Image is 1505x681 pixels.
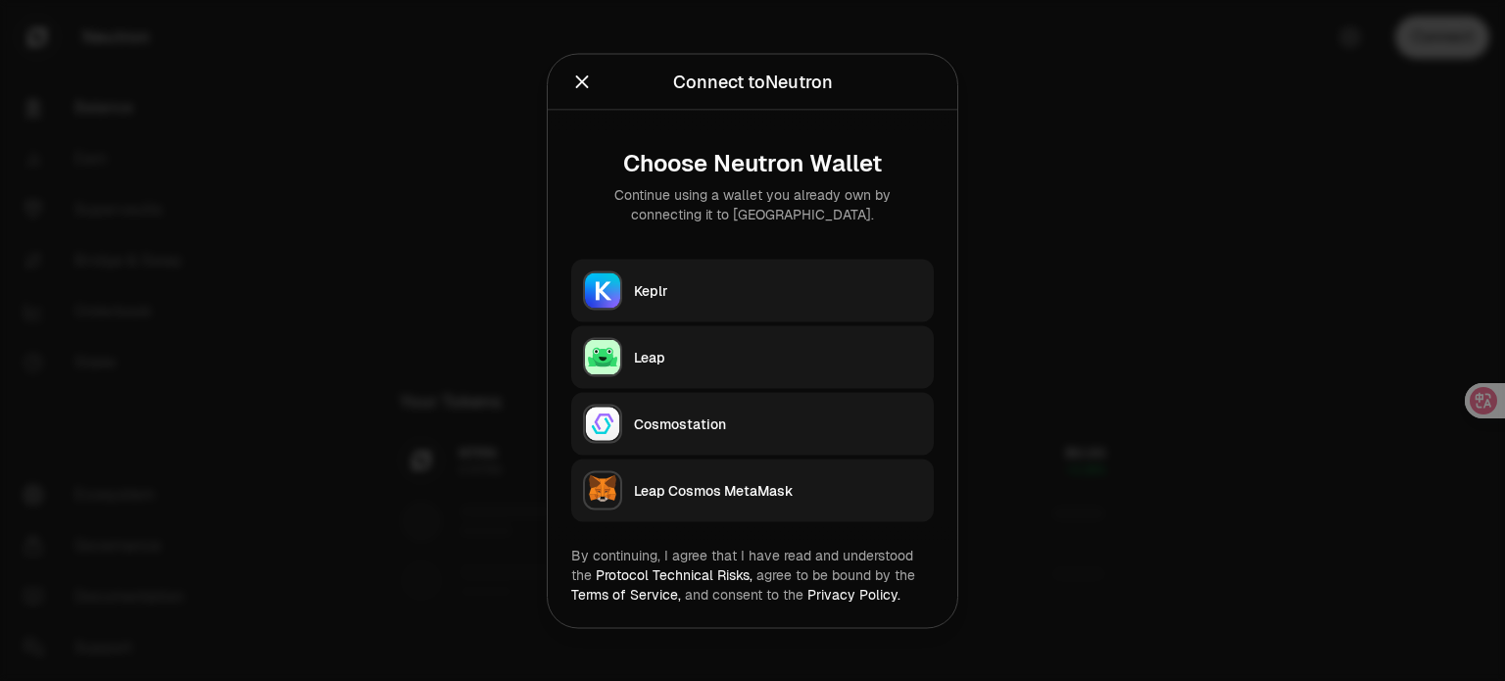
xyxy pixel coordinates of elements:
a: Privacy Policy. [807,585,900,603]
img: Keplr [585,272,620,308]
button: Leap Cosmos MetaMaskLeap Cosmos MetaMask [571,459,934,521]
div: By continuing, I agree that I have read and understood the agree to be bound by the and consent t... [571,545,934,604]
div: Connect to Neutron [673,68,833,95]
img: Leap Cosmos MetaMask [585,472,620,508]
a: Protocol Technical Risks, [596,565,752,583]
button: CosmostationCosmostation [571,392,934,455]
img: Cosmostation [585,406,620,441]
button: Close [571,68,593,95]
div: Choose Neutron Wallet [587,149,918,176]
a: Terms of Service, [571,585,681,603]
div: Leap Cosmos MetaMask [634,480,922,500]
div: Leap [634,347,922,366]
button: KeplrKeplr [571,259,934,321]
button: LeapLeap [571,325,934,388]
img: Leap [585,339,620,374]
div: Keplr [634,280,922,300]
div: Continue using a wallet you already own by connecting it to [GEOGRAPHIC_DATA]. [587,184,918,223]
div: Cosmostation [634,413,922,433]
